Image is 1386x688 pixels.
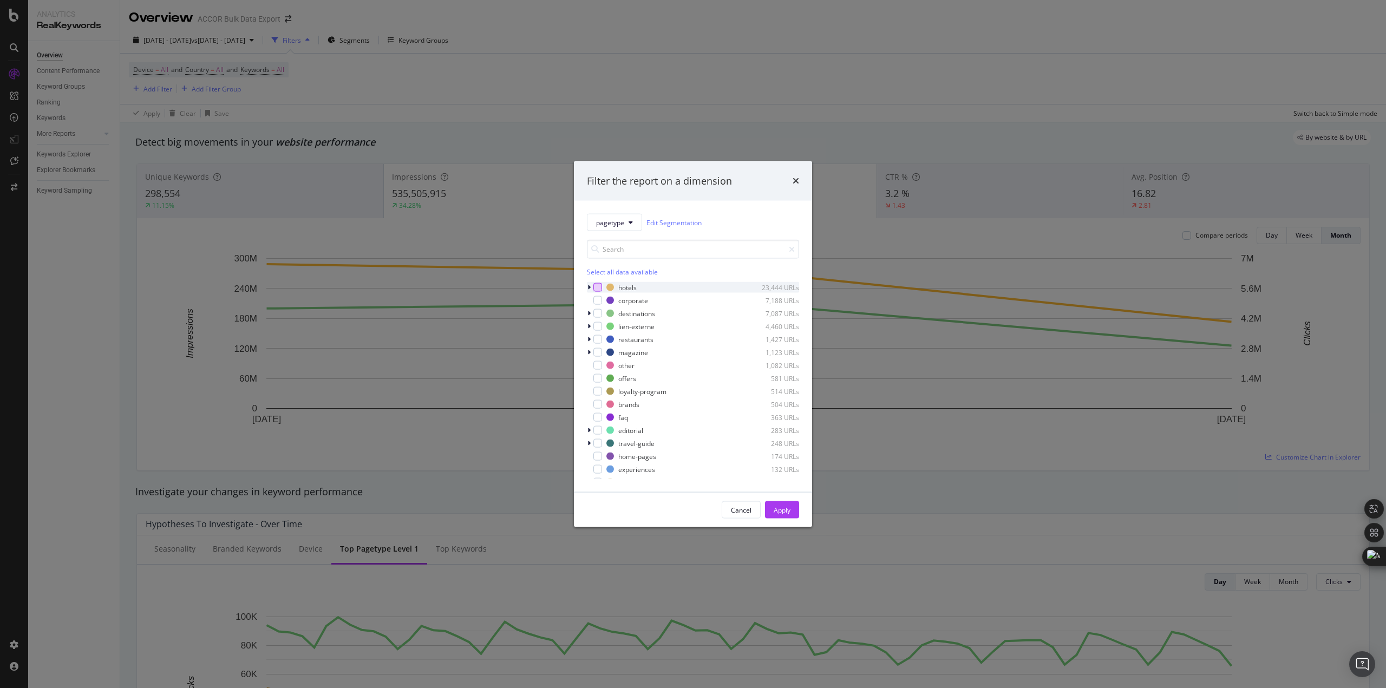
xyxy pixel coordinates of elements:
div: times [793,174,799,188]
div: 174 URLs [746,451,799,461]
div: Cancel [731,505,751,514]
div: home-pages [618,451,656,461]
div: modal [574,161,812,527]
div: 7,087 URLs [746,309,799,318]
div: experiences [618,464,655,474]
div: other [618,361,635,370]
div: Filter the report on a dimension [587,174,732,188]
div: travel-guide [618,438,655,448]
div: destinations [618,309,655,318]
div: 248 URLs [746,438,799,448]
div: 504 URLs [746,399,799,409]
div: loyalty-program [618,386,666,396]
div: Open Intercom Messenger [1349,651,1375,677]
div: hotels [618,283,637,292]
div: 363 URLs [746,412,799,422]
div: 23,444 URLs [746,283,799,292]
div: 283 URLs [746,425,799,435]
a: Edit Segmentation [646,217,702,228]
div: magazine [618,348,648,357]
input: Search [587,240,799,259]
div: 101 URLs [746,477,799,487]
div: Apply [774,505,790,514]
div: lien-externe [618,322,655,331]
div: editorial [618,425,643,435]
div: 4,460 URLs [746,322,799,331]
div: 581 URLs [746,374,799,383]
div: 7,188 URLs [746,296,799,305]
div: faq [618,412,628,422]
div: corporate [618,296,648,305]
div: brands [618,399,639,409]
button: Apply [765,501,799,519]
div: 1,082 URLs [746,361,799,370]
div: 1,123 URLs [746,348,799,357]
div: restaurants [618,335,653,344]
span: pagetype [596,218,624,227]
button: pagetype [587,214,642,231]
div: offers [618,374,636,383]
div: information [618,477,653,487]
div: 514 URLs [746,386,799,396]
div: 132 URLs [746,464,799,474]
button: Cancel [722,501,761,519]
div: Select all data available [587,267,799,277]
div: 1,427 URLs [746,335,799,344]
